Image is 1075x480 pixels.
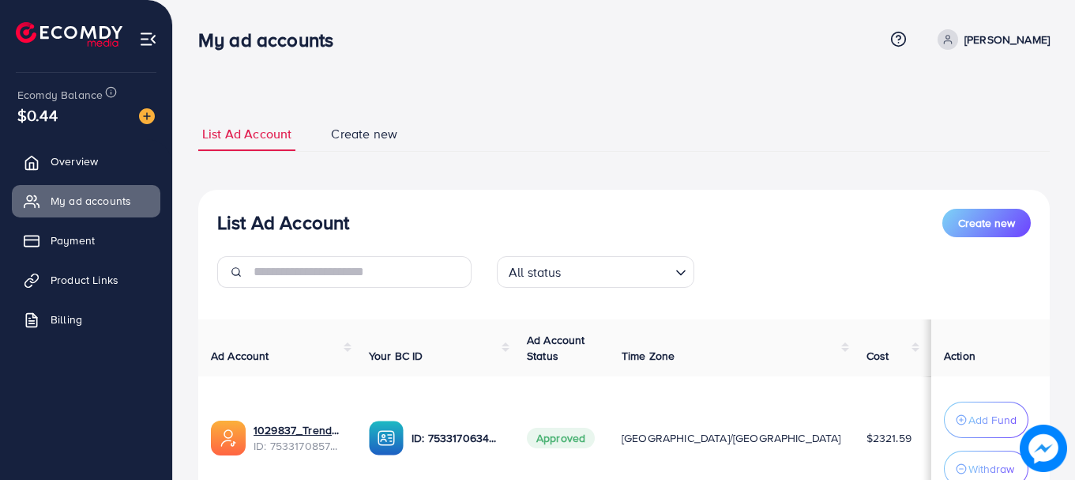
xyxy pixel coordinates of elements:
[622,348,675,364] span: Time Zone
[942,209,1031,237] button: Create new
[12,146,160,177] a: Overview
[211,348,269,364] span: Ad Account
[866,430,911,446] span: $2321.59
[506,261,565,284] span: All status
[12,185,160,217] a: My ad accounts
[217,211,349,234] h3: List Ad Account
[331,125,397,143] span: Create new
[12,225,160,256] a: Payment
[51,153,98,169] span: Overview
[254,422,344,438] a: 1029837_Trendy Case_1753953029870
[964,30,1050,49] p: [PERSON_NAME]
[16,22,122,47] img: logo
[958,215,1015,231] span: Create new
[198,28,346,51] h3: My ad accounts
[12,304,160,335] a: Billing
[566,258,669,284] input: Search for option
[254,438,344,454] span: ID: 7533170857322184720
[51,193,131,209] span: My ad accounts
[527,332,585,364] span: Ad Account Status
[527,428,595,448] span: Approved
[254,422,344,455] div: <span class='underline'>1029837_Trendy Case_1753953029870</span></br>7533170857322184720
[944,348,975,364] span: Action
[369,348,423,364] span: Your BC ID
[51,312,82,327] span: Billing
[866,348,889,364] span: Cost
[944,402,1028,438] button: Add Fund
[139,108,155,124] img: image
[211,421,246,455] img: ic-ads-acc.e4c84228.svg
[968,459,1014,478] p: Withdraw
[622,430,841,446] span: [GEOGRAPHIC_DATA]/[GEOGRAPHIC_DATA]
[412,429,502,448] p: ID: 7533170634600448001
[369,421,404,455] img: ic-ba-acc.ded83a64.svg
[12,264,160,296] a: Product Links
[1024,429,1063,468] img: image
[202,125,291,143] span: List Ad Account
[497,256,694,288] div: Search for option
[51,232,95,248] span: Payment
[931,29,1050,50] a: [PERSON_NAME]
[17,87,103,103] span: Ecomdy Balance
[139,30,157,48] img: menu
[15,100,59,132] span: $0.44
[968,410,1017,429] p: Add Fund
[51,272,118,288] span: Product Links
